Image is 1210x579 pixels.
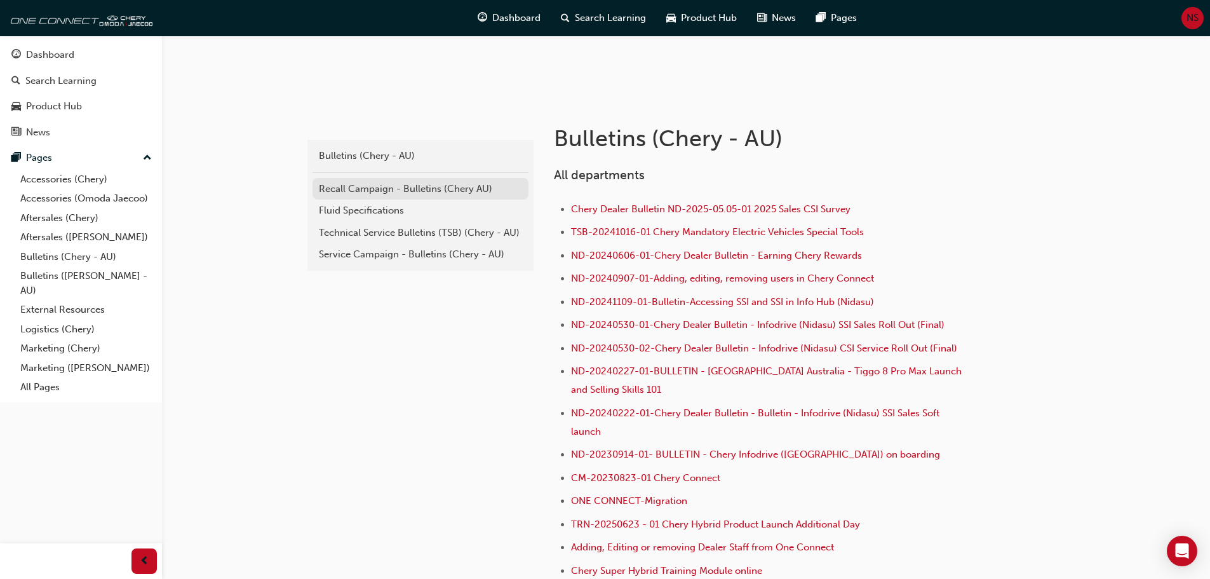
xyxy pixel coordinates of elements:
span: car-icon [666,10,676,26]
button: DashboardSearch LearningProduct HubNews [5,41,157,146]
a: Accessories (Chery) [15,170,157,189]
a: Dashboard [5,43,157,67]
a: Bulletins (Chery - AU) [313,145,528,167]
span: News [772,11,796,25]
div: News [26,125,50,140]
div: Product Hub [26,99,82,114]
span: All departments [554,168,645,182]
span: NS [1186,11,1199,25]
span: car-icon [11,101,21,112]
a: ND-20240907-01-Adding, editing, removing users in Chery Connect [571,273,874,284]
button: Pages [5,146,157,170]
span: Product Hub [681,11,737,25]
a: TRN-20250623 - 01 Chery Hybrid Product Launch Additional Day [571,519,860,530]
img: oneconnect [6,5,152,31]
a: Adding, Editing or removing Dealer Staff from One Connect [571,542,834,553]
a: Bulletins (Chery - AU) [15,247,157,267]
span: Search Learning [575,11,646,25]
a: ND-20240227-01-BULLETIN - [GEOGRAPHIC_DATA] Australia - Tiggo 8 Pro Max Launch and Selling Skills... [571,365,964,395]
div: Recall Campaign - Bulletins (Chery AU) [319,182,522,196]
div: Search Learning [25,74,97,88]
span: search-icon [561,10,570,26]
a: search-iconSearch Learning [551,5,656,31]
span: guage-icon [478,10,487,26]
span: prev-icon [140,554,149,569]
a: Fluid Specifications [313,200,528,222]
button: NS [1181,7,1204,29]
a: ND-20240606-01-Chery Dealer Bulletin - Earning Chery Rewards [571,250,862,261]
a: Marketing ([PERSON_NAME]) [15,358,157,378]
a: Chery Dealer Bulletin ND-2025-05.05-01 2025 Sales CSI Survey [571,203,850,215]
span: pages-icon [816,10,826,26]
div: Pages [26,151,52,165]
a: Service Campaign - Bulletins (Chery - AU) [313,243,528,266]
a: car-iconProduct Hub [656,5,747,31]
div: Open Intercom Messenger [1167,536,1197,566]
a: Technical Service Bulletins (TSB) (Chery - AU) [313,222,528,244]
a: Logistics (Chery) [15,320,157,339]
div: Technical Service Bulletins (TSB) (Chery - AU) [319,226,522,240]
a: Aftersales ([PERSON_NAME]) [15,228,157,247]
span: Dashboard [492,11,541,25]
a: ND-20230914-01- BULLETIN - Chery Infodrive ([GEOGRAPHIC_DATA]) on boarding [571,449,940,460]
div: Fluid Specifications [319,203,522,218]
div: Dashboard [26,48,74,62]
a: Bulletins ([PERSON_NAME] - AU) [15,266,157,300]
a: Chery Super Hybrid Training Module online [571,565,762,576]
a: pages-iconPages [806,5,867,31]
a: guage-iconDashboard [467,5,551,31]
a: ND-20240530-02-Chery Dealer Bulletin - Infodrive (Nidasu) CSI Service Roll Out (Final) [571,343,957,354]
span: pages-icon [11,153,21,164]
a: Aftersales (Chery) [15,208,157,228]
a: Accessories (Omoda Jaecoo) [15,189,157,208]
span: search-icon [11,76,20,87]
span: up-icon [143,150,152,167]
a: Product Hub [5,95,157,118]
a: External Resources [15,300,157,320]
span: news-icon [757,10,767,26]
a: Marketing (Chery) [15,339,157,358]
h1: Bulletins (Chery - AU) [554,125,971,153]
div: Service Campaign - Bulletins (Chery - AU) [319,247,522,262]
a: CM-20230823-01 Chery Connect [571,472,720,484]
span: guage-icon [11,50,21,61]
a: News [5,121,157,144]
a: TSB-20241016-01 Chery Mandatory Electric Vehicles Special Tools [571,226,864,238]
a: ND-20241109-01-Bulletin-Accessing SSI and SSI in Info Hub (Nidasu) [571,296,874,308]
a: news-iconNews [747,5,806,31]
span: Pages [831,11,857,25]
a: ONE CONNECT-Migration [571,495,687,507]
a: ND-20240530-01-Chery Dealer Bulletin - Infodrive (Nidasu) SSI Sales Roll Out (Final) [571,319,944,330]
a: Recall Campaign - Bulletins (Chery AU) [313,178,528,200]
div: Bulletins (Chery - AU) [319,149,522,163]
a: Search Learning [5,69,157,93]
span: news-icon [11,127,21,139]
a: All Pages [15,378,157,397]
a: ND-20240222-01-Chery Dealer Bulletin - Bulletin - Infodrive (Nidasu) SSI Sales Soft launch [571,407,942,437]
